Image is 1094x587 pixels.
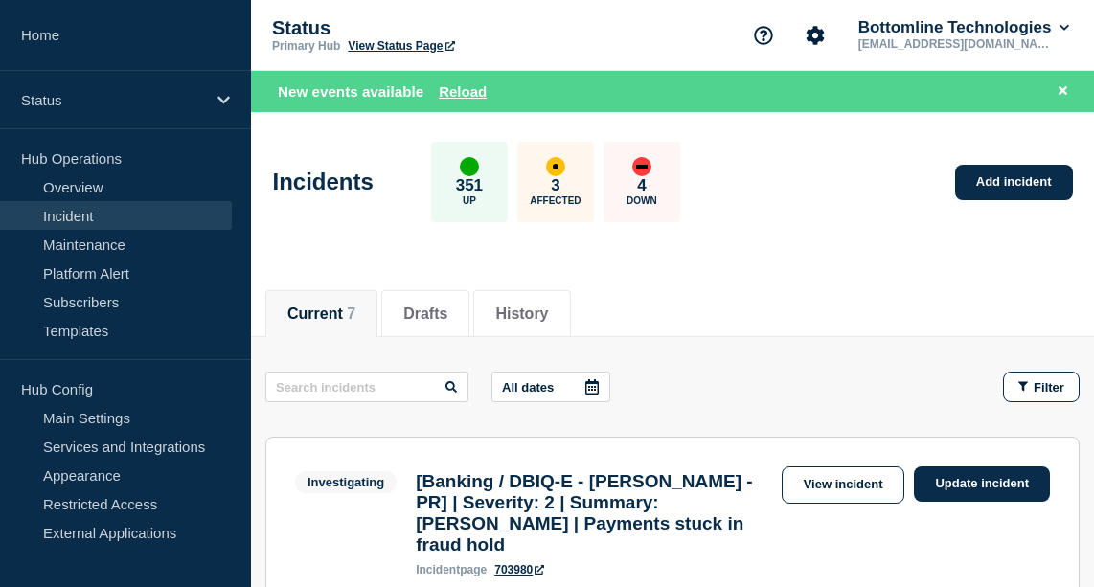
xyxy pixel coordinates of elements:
p: Affected [530,195,581,206]
button: History [495,305,548,323]
p: page [416,563,487,576]
button: All dates [491,372,610,402]
p: All dates [502,380,554,395]
a: View incident [782,466,905,504]
p: Up [463,195,476,206]
span: Investigating [295,471,397,493]
p: [EMAIL_ADDRESS][DOMAIN_NAME] [855,37,1054,51]
input: Search incidents [265,372,468,402]
p: Down [627,195,657,206]
a: Add incident [955,165,1073,200]
p: 4 [637,176,646,195]
a: Update incident [914,466,1050,502]
span: New events available [278,83,423,100]
p: Status [21,92,205,108]
span: Filter [1034,380,1064,395]
div: down [632,157,651,176]
button: Account settings [795,15,835,56]
button: Reload [439,83,487,100]
span: incident [416,563,460,576]
button: Current 7 [287,305,355,323]
h1: Incidents [273,169,374,195]
p: 351 [456,176,483,195]
a: View Status Page [348,39,454,53]
button: Support [743,15,784,56]
p: 3 [551,176,559,195]
a: 703980 [494,563,544,576]
div: affected [546,157,565,176]
button: Bottomline Technologies [855,18,1073,37]
p: Status [272,17,655,39]
div: up [460,157,479,176]
h3: [Banking / DBIQ-E - [PERSON_NAME] - PR] | Severity: 2 | Summary: [PERSON_NAME] | Payments stuck i... [416,471,771,555]
button: Filter [1003,372,1080,402]
span: 7 [347,305,355,322]
button: Drafts [403,305,447,323]
p: Primary Hub [272,39,340,53]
